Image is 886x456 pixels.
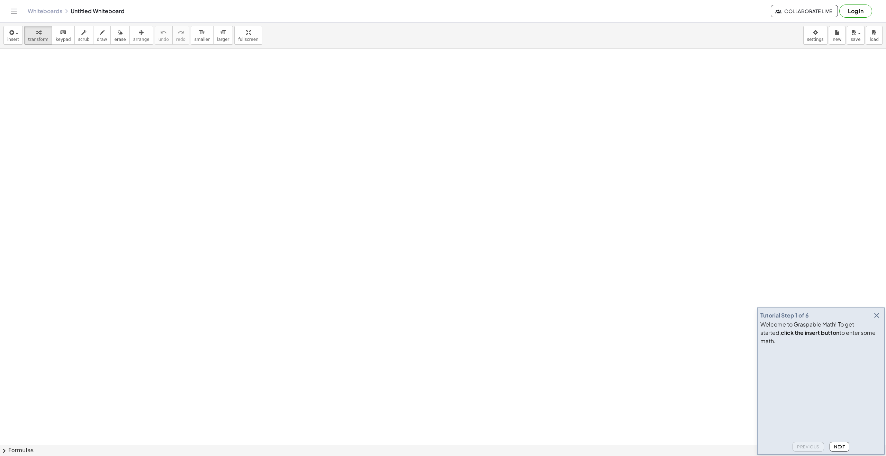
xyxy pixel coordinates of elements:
[60,28,66,37] i: keyboard
[866,26,883,45] button: load
[110,26,129,45] button: erase
[52,26,75,45] button: keyboardkeypad
[870,37,879,42] span: load
[771,5,838,17] button: Collaborate Live
[781,329,839,336] b: click the insert button
[191,26,214,45] button: format_sizesmaller
[28,37,48,42] span: transform
[176,37,186,42] span: redo
[760,311,809,320] div: Tutorial Step 1 of 6
[24,26,52,45] button: transform
[133,37,150,42] span: arrange
[803,26,828,45] button: settings
[830,442,849,451] button: Next
[829,26,846,45] button: new
[93,26,111,45] button: draw
[195,37,210,42] span: smaller
[217,37,229,42] span: larger
[97,37,107,42] span: draw
[160,28,167,37] i: undo
[74,26,93,45] button: scrub
[129,26,153,45] button: arrange
[114,37,126,42] span: erase
[7,37,19,42] span: insert
[213,26,233,45] button: format_sizelarger
[78,37,90,42] span: scrub
[807,37,824,42] span: settings
[847,26,865,45] button: save
[833,37,841,42] span: new
[28,8,62,15] a: Whiteboards
[834,444,845,449] span: Next
[3,26,23,45] button: insert
[851,37,860,42] span: save
[56,37,71,42] span: keypad
[839,5,872,18] button: Log in
[155,26,173,45] button: undoundo
[199,28,205,37] i: format_size
[238,37,258,42] span: fullscreen
[8,6,19,17] button: Toggle navigation
[178,28,184,37] i: redo
[777,8,832,14] span: Collaborate Live
[234,26,262,45] button: fullscreen
[220,28,226,37] i: format_size
[760,320,882,345] div: Welcome to Graspable Math! To get started, to enter some math.
[159,37,169,42] span: undo
[172,26,189,45] button: redoredo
